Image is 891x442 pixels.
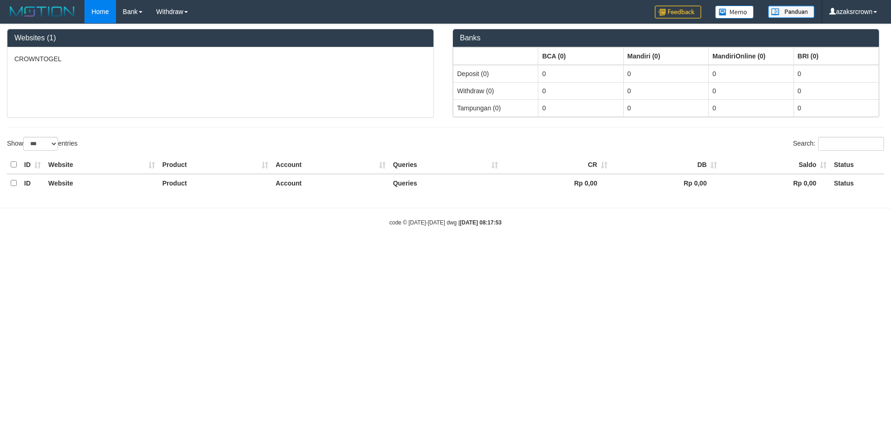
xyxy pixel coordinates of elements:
[709,65,794,83] td: 0
[453,82,538,99] td: Withdraw (0)
[389,219,502,226] small: code © [DATE]-[DATE] dwg |
[655,6,701,19] img: Feedback.jpg
[453,99,538,116] td: Tampungan (0)
[538,65,623,83] td: 0
[159,174,272,192] th: Product
[460,34,872,42] h3: Banks
[460,219,502,226] strong: [DATE] 08:17:53
[159,156,272,174] th: Product
[721,156,830,174] th: Saldo
[709,47,794,65] th: Group: activate to sort column ascending
[20,156,45,174] th: ID
[538,47,623,65] th: Group: activate to sort column ascending
[768,6,814,18] img: panduan.png
[794,47,878,65] th: Group: activate to sort column ascending
[389,174,502,192] th: Queries
[538,82,623,99] td: 0
[23,137,58,151] select: Showentries
[830,156,884,174] th: Status
[830,174,884,192] th: Status
[502,156,611,174] th: CR
[453,65,538,83] td: Deposit (0)
[538,99,623,116] td: 0
[794,82,878,99] td: 0
[793,137,884,151] label: Search:
[45,174,159,192] th: Website
[611,156,721,174] th: DB
[7,5,77,19] img: MOTION_logo.png
[389,156,502,174] th: Queries
[623,82,708,99] td: 0
[45,156,159,174] th: Website
[14,54,426,64] p: CROWNTOGEL
[721,174,830,192] th: Rp 0,00
[818,137,884,151] input: Search:
[272,156,389,174] th: Account
[611,174,721,192] th: Rp 0,00
[623,99,708,116] td: 0
[14,34,426,42] h3: Websites (1)
[7,137,77,151] label: Show entries
[709,82,794,99] td: 0
[453,47,538,65] th: Group: activate to sort column ascending
[20,174,45,192] th: ID
[623,65,708,83] td: 0
[272,174,389,192] th: Account
[623,47,708,65] th: Group: activate to sort column ascending
[794,99,878,116] td: 0
[794,65,878,83] td: 0
[715,6,754,19] img: Button%20Memo.svg
[709,99,794,116] td: 0
[502,174,611,192] th: Rp 0,00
